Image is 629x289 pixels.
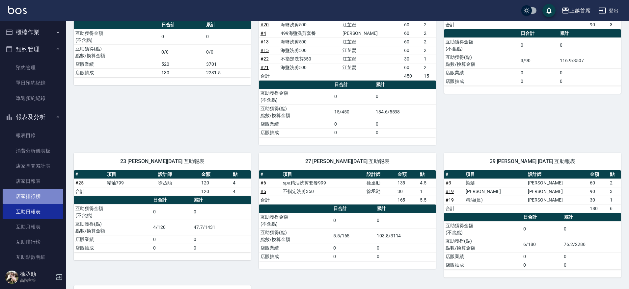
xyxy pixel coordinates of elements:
th: 金額 [588,170,608,179]
td: 精油799 [105,179,157,187]
td: 不指定洗剪350 [281,187,365,196]
td: 4/120 [151,220,192,235]
th: 設計師 [365,170,396,179]
a: 店家區間累計表 [3,158,63,174]
th: 點 [608,170,621,179]
th: 累計 [375,205,436,213]
th: 設計師 [526,170,588,179]
th: 累計 [205,21,251,29]
td: 互助獲得金額 (不含點) [444,37,519,53]
td: 0 [333,120,374,128]
img: Person [5,271,18,284]
td: 互助獲得(點) 點數/換算金額 [74,220,151,235]
span: 27 [PERSON_NAME][DATE] 互助報表 [267,158,428,165]
td: 3701 [205,60,251,68]
td: 0 [151,244,192,252]
td: 5.5 [418,196,436,204]
td: 染髮 [464,179,526,187]
td: 徐丞勛 [365,179,396,187]
a: 互助排行榜 [3,234,63,250]
td: 0 [558,77,621,85]
th: 累計 [562,213,621,222]
td: 江芷螢 [341,63,402,72]
button: save [542,4,556,17]
td: 15 [422,72,436,80]
td: 0 [562,261,621,269]
td: 2231.5 [205,68,251,77]
td: 103.8/3114 [375,228,436,244]
td: 5.5/165 [332,228,375,244]
td: 6/180 [522,237,562,252]
span: 39 [PERSON_NAME] [DATE] 互助報表 [452,158,613,165]
a: #25 [75,180,84,185]
th: 日合計 [332,205,375,213]
span: 23 [PERSON_NAME][DATE] 互助報表 [82,158,243,165]
td: 精油(長) [464,196,526,204]
td: 0 [374,89,436,104]
td: 0/0 [205,44,251,60]
td: 江芷螢 [341,46,402,55]
td: 合計 [259,72,279,80]
a: 互助月報表 [3,219,63,234]
td: 徐丞勛 [156,179,200,187]
td: 60 [402,20,423,29]
table: a dense table [259,170,436,205]
td: 2 [422,20,436,29]
th: 日合計 [519,29,558,38]
td: 互助獲得(點) 點數/換算金額 [444,53,519,68]
td: 互助獲得金額 (不含點) [74,204,151,220]
a: 店家排行榜 [3,189,63,204]
td: 店販抽成 [74,244,151,252]
td: 互助獲得(點) 點數/換算金額 [444,237,522,252]
th: 項目 [281,170,365,179]
td: 0 [522,252,562,261]
a: #4 [260,31,266,36]
td: 店販抽成 [444,77,519,85]
td: 30 [588,196,608,204]
a: #6 [260,180,266,185]
table: a dense table [74,196,251,253]
td: 店販抽成 [74,68,160,77]
td: 0 [332,213,375,228]
td: 90 [588,187,608,196]
td: 0 [375,213,436,228]
td: 6 [608,204,621,213]
a: 消費分析儀表板 [3,143,63,158]
a: #13 [260,39,269,44]
td: 0 [333,128,374,137]
a: #21 [260,65,269,70]
td: 1 [422,55,436,63]
td: 店販抽成 [444,261,522,269]
button: 上越首席 [559,4,593,17]
td: 499海鹽洗剪套餐 [279,29,341,37]
td: 0 [333,89,374,104]
td: 店販業績 [444,68,519,77]
td: 互助獲得金額 (不含點) [444,221,522,237]
td: 0 [519,68,558,77]
a: 店家日報表 [3,174,63,189]
td: 互助獲得金額 (不含點) [259,213,332,228]
a: 互助業績報表 [3,265,63,280]
td: 4.5 [418,179,436,187]
td: 0 [192,235,251,244]
td: 店販業績 [444,252,522,261]
th: 項目 [105,170,157,179]
th: 設計師 [156,170,200,179]
td: [PERSON_NAME] [464,187,526,196]
table: a dense table [444,29,621,86]
td: 江芷螢 [341,37,402,46]
td: 互助獲得(點) 點數/換算金額 [259,228,332,244]
td: 180 [588,204,608,213]
td: 0 [192,204,251,220]
td: 60 [402,37,423,46]
th: 金額 [200,170,231,179]
td: 合計 [74,187,105,196]
a: 互助日報表 [3,204,63,219]
td: 0 [332,252,375,261]
td: 0 [375,244,436,252]
td: 0 [562,221,621,237]
a: #19 [446,189,454,194]
th: # [444,170,464,179]
td: 120 [200,179,231,187]
td: 0 [558,37,621,53]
